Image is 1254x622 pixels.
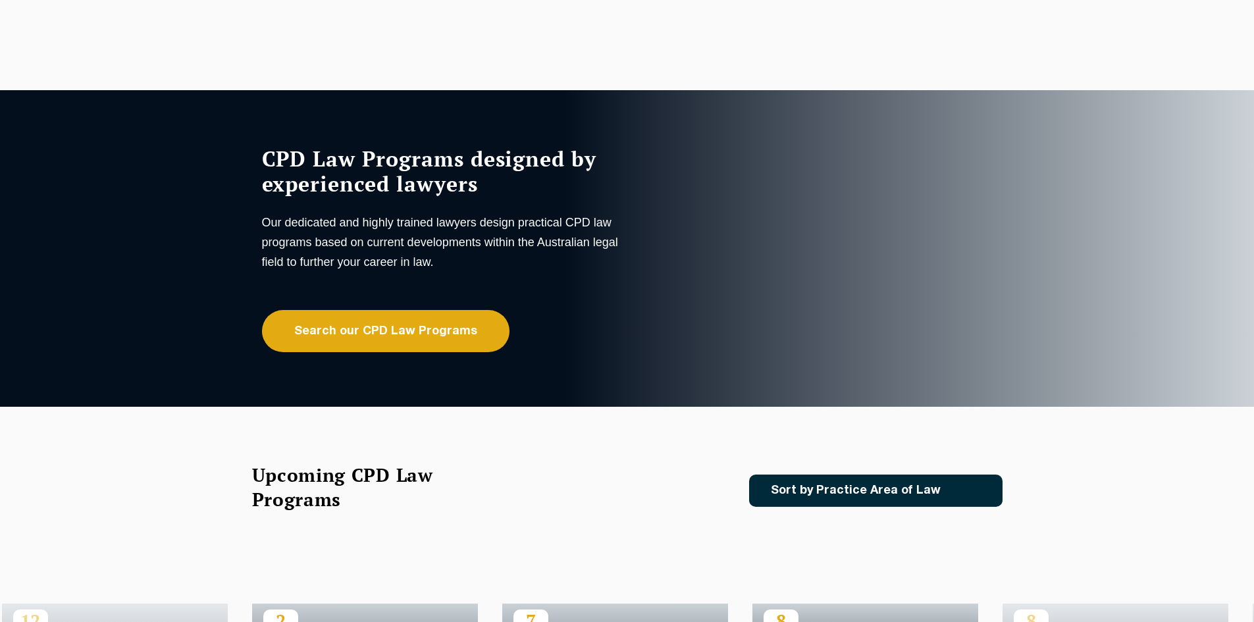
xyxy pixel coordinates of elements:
[262,310,509,352] a: Search our CPD Law Programs
[749,475,1003,507] a: Sort by Practice Area of Law
[262,146,624,196] h1: CPD Law Programs designed by experienced lawyers
[962,485,977,496] img: Icon
[262,213,624,272] p: Our dedicated and highly trained lawyers design practical CPD law programs based on current devel...
[252,463,466,511] h2: Upcoming CPD Law Programs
